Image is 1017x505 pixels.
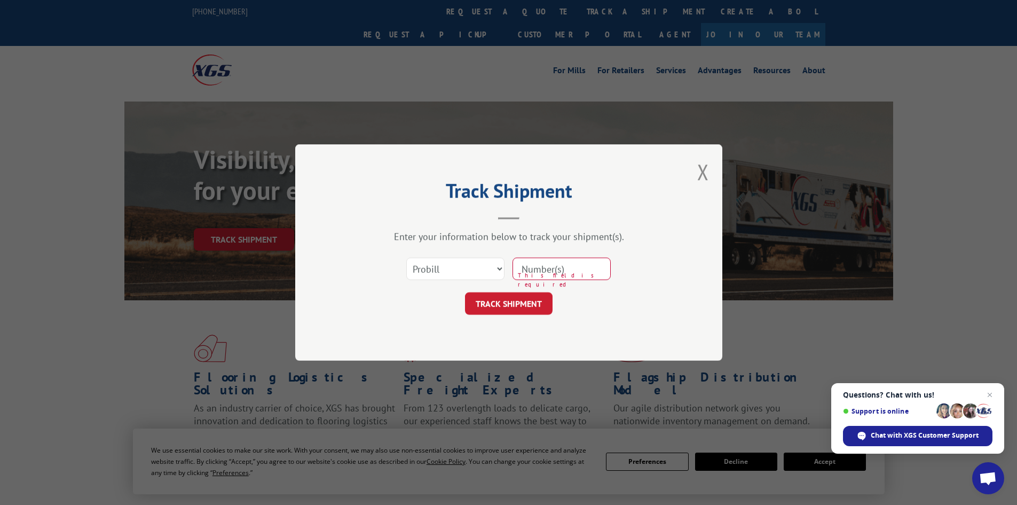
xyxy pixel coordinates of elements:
[465,292,553,315] button: TRACK SHIPMENT
[697,158,709,186] button: Close modal
[871,431,979,440] span: Chat with XGS Customer Support
[843,391,992,399] span: Questions? Chat with us!
[843,407,933,415] span: Support is online
[349,230,669,243] div: Enter your information below to track your shipment(s).
[843,426,992,446] span: Chat with XGS Customer Support
[349,183,669,204] h2: Track Shipment
[513,258,611,280] input: Number(s)
[972,462,1004,494] a: Open chat
[518,271,611,289] span: This field is required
